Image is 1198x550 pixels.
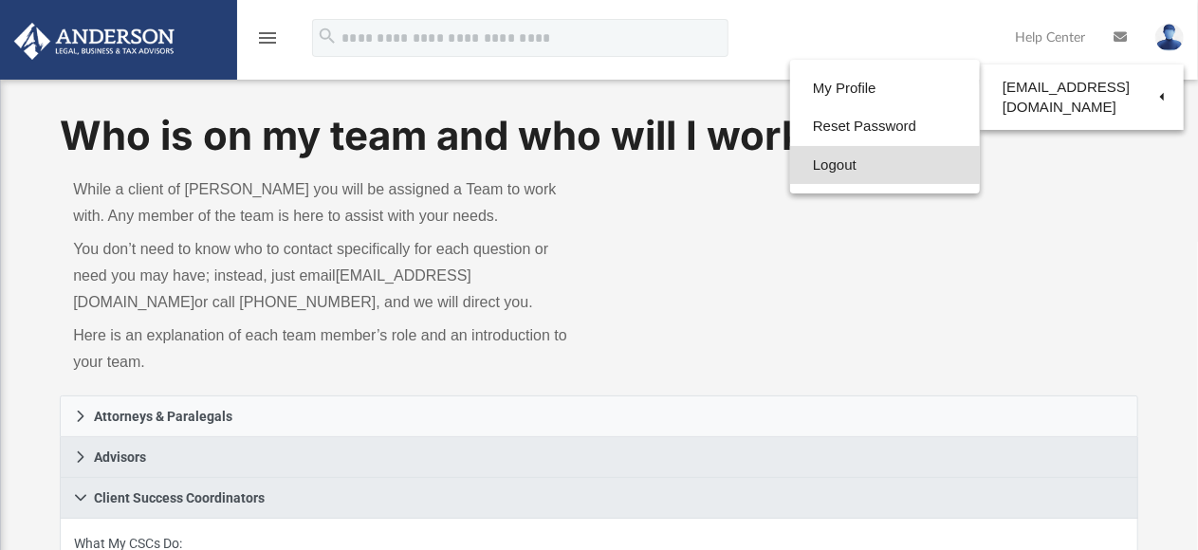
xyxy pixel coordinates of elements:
p: While a client of [PERSON_NAME] you will be assigned a Team to work with. Any member of the team ... [73,176,585,229]
span: Advisors [94,450,146,464]
span: Attorneys & Paralegals [94,410,232,423]
i: search [317,26,338,46]
a: Advisors [60,437,1138,478]
p: Here is an explanation of each team member’s role and an introduction to your team. [73,322,585,376]
a: [EMAIL_ADDRESS][DOMAIN_NAME] [73,267,471,310]
a: Client Success Coordinators [60,478,1138,519]
i: menu [256,27,279,49]
a: menu [256,36,279,49]
img: Anderson Advisors Platinum Portal [9,23,180,60]
a: My Profile [790,69,980,108]
img: User Pic [1155,24,1184,51]
a: [EMAIL_ADDRESS][DOMAIN_NAME] [980,69,1184,125]
a: Attorneys & Paralegals [60,395,1138,437]
h1: Who is on my team and who will I work with: [60,108,1138,164]
a: Reset Password [790,107,980,146]
a: Logout [790,146,980,185]
span: Client Success Coordinators [94,491,265,504]
p: You don’t need to know who to contact specifically for each question or need you may have; instea... [73,236,585,316]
